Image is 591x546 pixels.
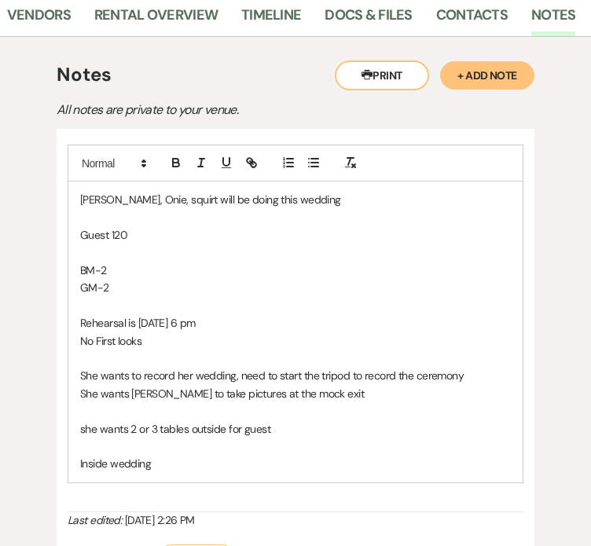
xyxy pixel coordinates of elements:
p: BM-2 [80,262,511,279]
button: + Add Note [440,61,534,90]
i: Last edited: [68,513,122,527]
p: She wants to record her wedding, need to start the tripod to record the ceremony [80,367,511,384]
p: No First looks [80,332,511,350]
p: [PERSON_NAME], Onie, squirt will be doing this wedding [80,191,511,208]
a: Notes [531,4,575,36]
p: Rehearsal is [DATE] 6 pm [80,314,511,332]
p: All notes are private to your venue. [57,100,534,120]
a: Docs & Files [325,4,412,36]
p: GM-2 [80,279,511,296]
a: Rental Overview [94,4,218,36]
a: Vendors [7,4,71,36]
p: she wants 2 or 3 tables outside for guest [80,420,511,438]
div: [DATE] 2:26 PM [68,512,523,529]
h4: Notes [57,60,253,89]
p: Guest 120 [80,226,511,244]
p: Inside wedding [80,455,511,472]
a: Timeline [241,4,301,36]
p: She wants [PERSON_NAME] to take pictures at the mock exit [80,385,511,402]
button: Print [335,60,429,90]
a: Contacts [436,4,508,36]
